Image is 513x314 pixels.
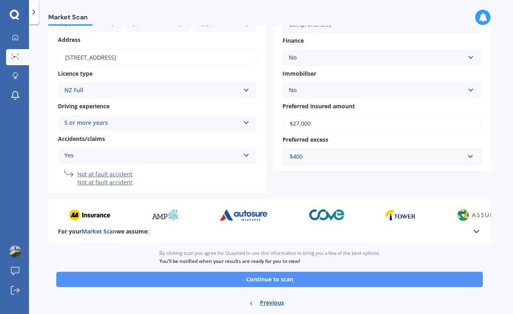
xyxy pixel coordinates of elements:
[147,209,176,221] img: amp_sm.png
[64,151,240,161] div: Yes
[289,86,464,95] div: No
[289,53,464,63] div: No
[58,135,105,143] span: Accidents/claims
[282,102,355,110] span: Preferred insured amount
[159,243,380,272] div: By clicking scan you agree for Quashed to use this information to bring you a few of the best opt...
[64,118,240,128] div: 5 or more years
[453,209,510,221] img: assurant_sm.webp
[9,246,21,258] img: picture
[260,297,284,309] span: Previous
[290,152,464,161] div: $400
[82,227,116,235] span: Market Scan
[48,13,93,24] span: Market Scan
[282,37,304,45] span: Finance
[77,178,257,186] li: Not at fault accident
[305,209,341,221] img: cove_sm.webp
[58,36,80,44] span: Address
[77,170,257,178] li: Not at fault accident
[58,102,109,110] span: Driving experience
[56,272,483,287] button: Continue to scan
[282,136,328,143] span: Preferred excess
[216,209,265,221] img: autosure_sm.webp
[282,70,316,77] span: Immobiliser
[58,227,149,235] b: For your we assume:
[58,70,93,77] span: Licence type
[159,258,300,264] b: You’ll be notified when your results are ready for you to view!
[64,86,240,95] div: NZ Full
[65,209,107,221] img: aa_sm.webp
[381,209,412,221] img: tower_sm.png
